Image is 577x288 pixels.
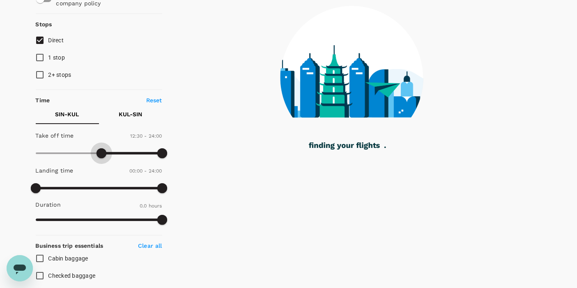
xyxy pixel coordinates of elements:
[140,203,162,209] span: 0.0 hours
[138,242,162,250] p: Clear all
[36,131,74,140] p: Take off time
[36,96,50,104] p: Time
[130,133,162,139] span: 12:30 - 24:00
[7,255,33,281] iframe: Button to launch messaging window
[129,168,162,174] span: 00:00 - 24:00
[48,272,96,279] span: Checked baggage
[36,21,52,28] strong: Stops
[55,110,79,118] p: SIN - KUL
[48,37,64,44] span: Direct
[384,147,386,148] g: .
[36,242,103,249] strong: Business trip essentials
[119,110,142,118] p: KUL - SIN
[36,166,74,175] p: Landing time
[146,96,162,104] p: Reset
[309,143,380,150] g: finding your flights
[48,255,88,262] span: Cabin baggage
[48,54,65,61] span: 1 stop
[48,71,71,78] span: 2+ stops
[36,200,61,209] p: Duration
